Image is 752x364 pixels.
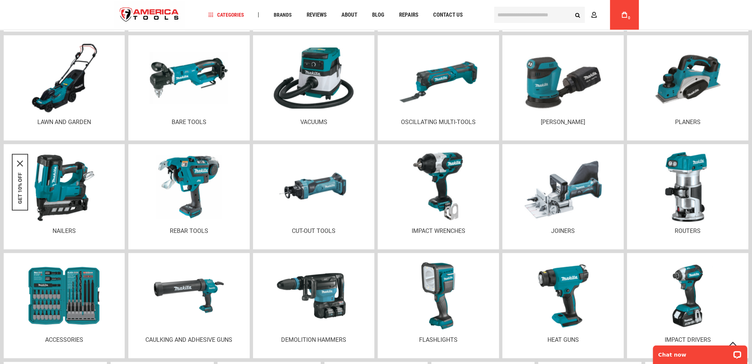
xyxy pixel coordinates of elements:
p: Heat Guns [510,336,616,343]
img: Routers [655,151,721,222]
span: Reviews [306,12,326,18]
a: Impact wrenches Impact wrenches [378,144,499,249]
img: Accessories [23,265,105,327]
a: Accessories Accessories [4,253,125,358]
a: Cut-out tools Cut-out tools [253,144,374,249]
img: Oscillating Multi-tools [399,43,478,113]
a: Demolition Hammers Demolition Hammers [253,253,374,358]
img: Nailers [31,151,98,222]
a: Categories [205,10,247,20]
p: Oscillating Multi-tools [385,118,491,126]
p: Accessories [11,336,117,343]
button: Search [571,8,585,22]
a: Caulking And Adhesive Guns Caulking And Adhesive Guns [128,253,249,358]
img: Lawn and garden [29,43,100,113]
button: Close [17,160,23,166]
img: Rebar tools [156,155,221,218]
img: Demolition Hammers [274,264,353,327]
img: Planers [655,47,721,109]
a: Nailers Nailers [4,144,125,249]
a: About [338,10,360,20]
span: Brands [273,12,291,17]
img: Vacuums [273,47,354,108]
p: Caulking And Adhesive Guns [136,336,242,343]
a: Flashlights Flashlights [378,253,499,358]
img: Joiners cat [525,155,602,219]
p: Cut-out tools [260,227,367,234]
a: Brands [270,10,295,20]
img: America Tools [114,1,185,29]
a: Blog [368,10,387,20]
p: Bare tools [136,118,242,126]
a: Routers Routers [627,144,748,249]
span: Contact Us [433,12,462,18]
p: Routers [634,227,741,234]
span: 0 [628,16,630,20]
p: Flashlights [385,336,491,343]
img: Caulking And Adhesive Guns [149,264,229,327]
a: Repairs [395,10,421,20]
img: Impact wrenches [404,151,472,222]
p: [PERSON_NAME] [510,118,616,126]
p: Impact Drivers [634,336,741,343]
a: Vacuums Vacuums [253,35,374,140]
a: Contact Us [429,10,466,20]
img: Heat Guns [525,264,602,328]
span: About [341,12,357,18]
img: Bare tools [150,52,228,104]
a: Heat Guns Heat Guns [502,253,623,358]
a: Oscillating Multi-tools Oscillating Multi-tools [378,35,499,140]
p: Impact wrenches [385,227,491,234]
img: Cut-out tools [278,155,350,218]
p: Lawn and garden [11,118,117,126]
span: Categories [208,12,244,17]
a: store logo [114,1,185,29]
p: Nailers [11,227,117,234]
iframe: LiveChat chat widget [648,341,752,364]
a: Impact Drivers Impact Drivers [627,253,748,358]
a: Joiners cat Joiners [502,144,623,249]
a: Planers Planers [627,35,748,140]
a: Rebar tools Rebar tools [128,144,249,249]
img: Flashlights [406,262,471,329]
a: Reviews [303,10,330,20]
img: Impact Drivers [649,264,726,328]
a: Sanders [PERSON_NAME] [502,35,623,140]
img: Sanders [525,45,601,111]
svg: close icon [17,160,23,166]
p: Demolition Hammers [260,336,367,343]
a: Bare tools Bare tools [128,35,249,140]
span: Repairs [399,12,418,18]
span: Blog [372,12,384,18]
p: Rebar tools [136,227,242,234]
button: GET 10% OFF [17,172,23,204]
p: Vacuums [260,118,367,126]
p: Planers [634,118,741,126]
p: Joiners [510,227,616,234]
a: Lawn and garden Lawn and garden [4,35,125,140]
